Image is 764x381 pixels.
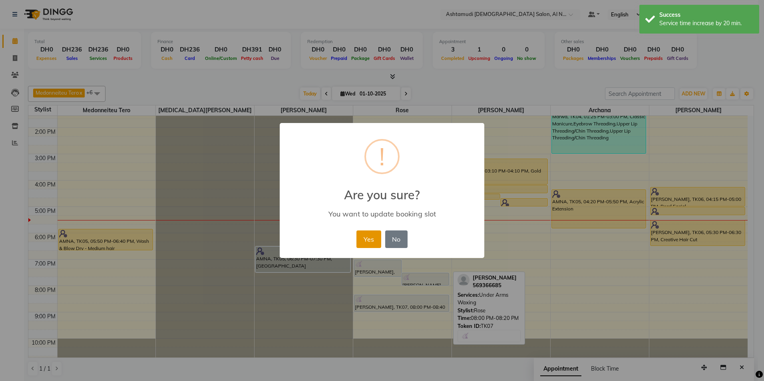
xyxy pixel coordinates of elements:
[280,178,484,202] h2: Are you sure?
[379,141,385,173] div: !
[356,230,381,248] button: Yes
[659,11,753,19] div: Success
[291,209,473,218] div: You want to update booking slot
[385,230,408,248] button: No
[659,19,753,28] div: Service time increase by 20 min.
